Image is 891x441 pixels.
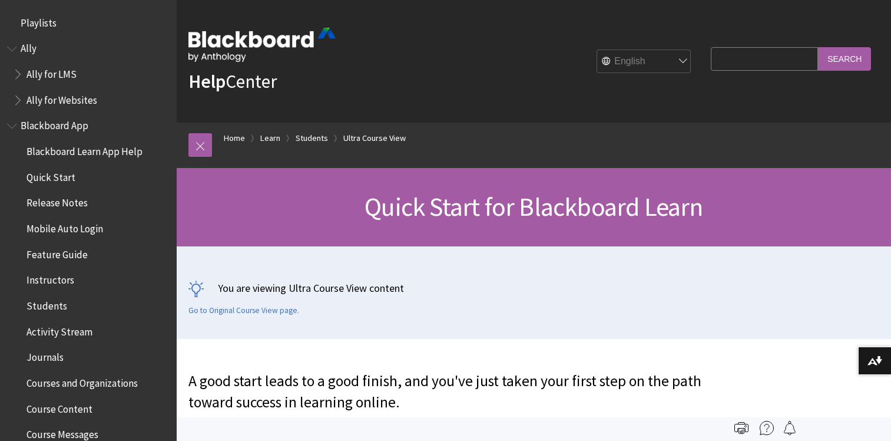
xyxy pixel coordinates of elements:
img: Print [734,421,748,435]
span: Feature Guide [27,245,88,261]
span: Blackboard App [21,116,88,132]
img: Blackboard by Anthology [188,28,336,62]
span: Quick Start [27,167,75,183]
span: Playlists [21,13,57,29]
a: Learn [260,131,280,146]
span: Students [27,296,67,312]
span: Ally for Websites [27,90,97,106]
a: Go to Original Course View page. [188,305,299,316]
span: Instructors [27,271,74,287]
p: A good start leads to a good finish, and you've just taken your first step on the path toward suc... [188,371,705,413]
a: Home [224,131,245,146]
span: Course Messages [27,425,98,441]
span: Activity Stream [27,322,92,338]
span: Release Notes [27,193,88,209]
a: Students [296,131,328,146]
span: Ally [21,39,37,55]
input: Search [818,47,871,70]
nav: Book outline for Anthology Ally Help [7,39,170,110]
span: Mobile Auto Login [27,219,103,235]
a: Ultra Course View [343,131,406,146]
span: Course Content [27,399,92,415]
img: Follow this page [783,421,797,435]
span: Courses and Organizations [27,373,138,389]
strong: Help [188,70,226,93]
a: HelpCenter [188,70,277,93]
select: Site Language Selector [597,50,691,74]
img: More help [760,421,774,435]
p: You are viewing Ultra Course View content [188,281,879,295]
span: Blackboard Learn App Help [27,141,143,157]
nav: Book outline for Playlists [7,13,170,33]
span: Ally for LMS [27,64,77,80]
span: Journals [27,348,64,364]
span: Quick Start for Blackboard Learn [365,190,703,223]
